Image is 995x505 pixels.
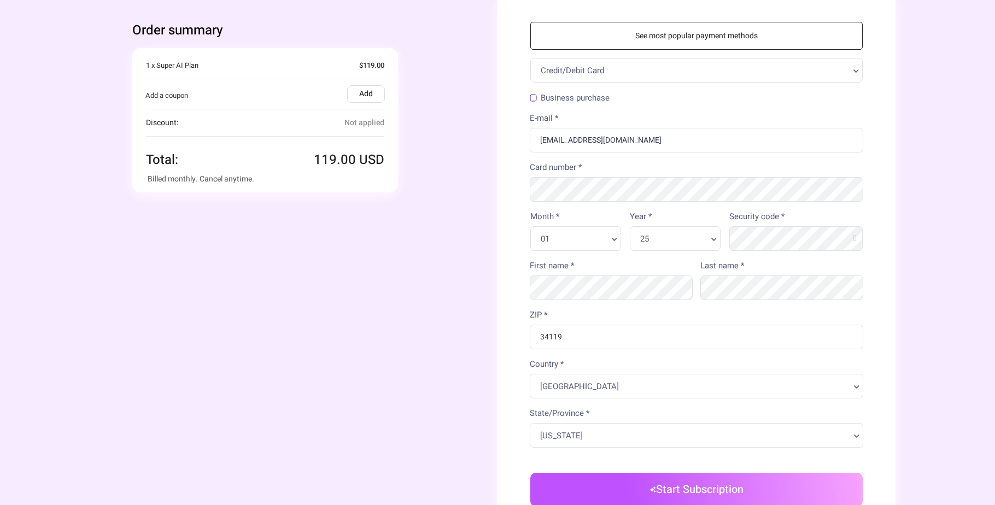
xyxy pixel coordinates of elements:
span: Credit/Debit Card [541,65,848,76]
span: Total: [146,150,178,169]
div: Order summary [132,22,465,39]
img: icon [650,486,656,493]
label: Add [347,85,385,103]
label: First name * [530,260,574,272]
a: [US_STATE] [540,430,863,444]
label: Last name * [700,260,744,272]
span: 25 [640,233,706,244]
label: ZIP * [530,309,547,321]
label: State/Province * [530,407,589,420]
a: See most popular payment methods [530,22,863,50]
span: $119.00 [359,60,384,71]
label: Month * [530,210,559,223]
label: Year * [630,210,652,223]
i: .00 [337,150,356,169]
span: [GEOGRAPHIC_DATA] [540,381,848,392]
label: Business purchase [530,94,610,102]
label: Card number * [530,161,582,174]
span: 1 x Super AI Plan [146,60,198,71]
a: Credit/Debit Card [541,65,862,79]
label: E-mail * [530,112,558,125]
span: 01 [541,233,606,244]
a: [GEOGRAPHIC_DATA] [540,381,863,395]
span: 119 [314,150,356,169]
span: Not applied [344,116,384,129]
span: Add a coupon [145,90,188,101]
span: [US_STATE] [540,430,848,441]
a: 01 [541,233,621,248]
label: Security code * [729,210,785,223]
a: 25 [640,233,720,248]
label: Country * [530,358,564,371]
span: USD [359,150,384,169]
span: Discount: [146,117,178,128]
div: Billed monthly. Cancel anytime. [148,173,383,185]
